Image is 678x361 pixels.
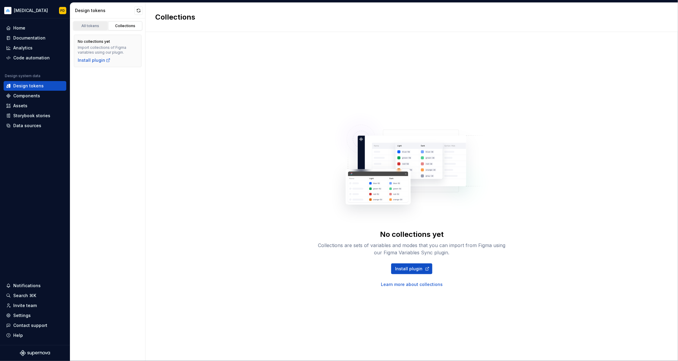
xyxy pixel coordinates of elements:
div: Assets [13,103,27,109]
div: Collections are sets of variables and modes that you can import from Figma using our Figma Variab... [315,242,508,256]
div: No collections yet [380,230,444,239]
div: Collections [110,24,140,28]
a: Documentation [4,33,66,43]
button: Contact support [4,321,66,330]
a: Install plugin [391,263,432,274]
a: Design tokens [4,81,66,91]
div: Invite team [13,303,37,309]
div: Notifications [13,283,41,289]
div: Help [13,332,23,338]
div: PD [61,8,65,13]
div: Design tokens [75,8,134,14]
a: Storybook stories [4,111,66,121]
a: Components [4,91,66,101]
div: Home [13,25,25,31]
div: All tokens [75,24,105,28]
a: Code automation [4,53,66,63]
button: [MEDICAL_DATA]PD [1,4,69,17]
button: Notifications [4,281,66,290]
div: Documentation [13,35,46,41]
div: Data sources [13,123,41,129]
img: 3a570f0b-1f7c-49e5-9f10-88144126f5ec.png [4,7,11,14]
a: Learn more about collections [381,281,443,287]
div: Search ⌘K [13,293,36,299]
div: Analytics [13,45,33,51]
svg: Supernova Logo [20,350,50,356]
div: [MEDICAL_DATA] [14,8,48,14]
div: Components [13,93,40,99]
a: Assets [4,101,66,111]
a: Home [4,23,66,33]
a: Data sources [4,121,66,130]
div: Import collections of Figma variables using our plugin. [78,45,138,55]
h2: Collections [155,12,195,22]
div: Settings [13,312,31,319]
a: Invite team [4,301,66,310]
div: Code automation [13,55,50,61]
div: Design tokens [13,83,44,89]
a: Install plugin [78,57,111,63]
div: Storybook stories [13,113,50,119]
button: Help [4,331,66,340]
div: No collections yet [78,39,110,44]
div: Contact support [13,322,47,328]
div: Design system data [5,74,40,78]
a: Settings [4,311,66,320]
span: Install plugin [395,266,422,272]
a: Analytics [4,43,66,53]
button: Search ⌘K [4,291,66,300]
